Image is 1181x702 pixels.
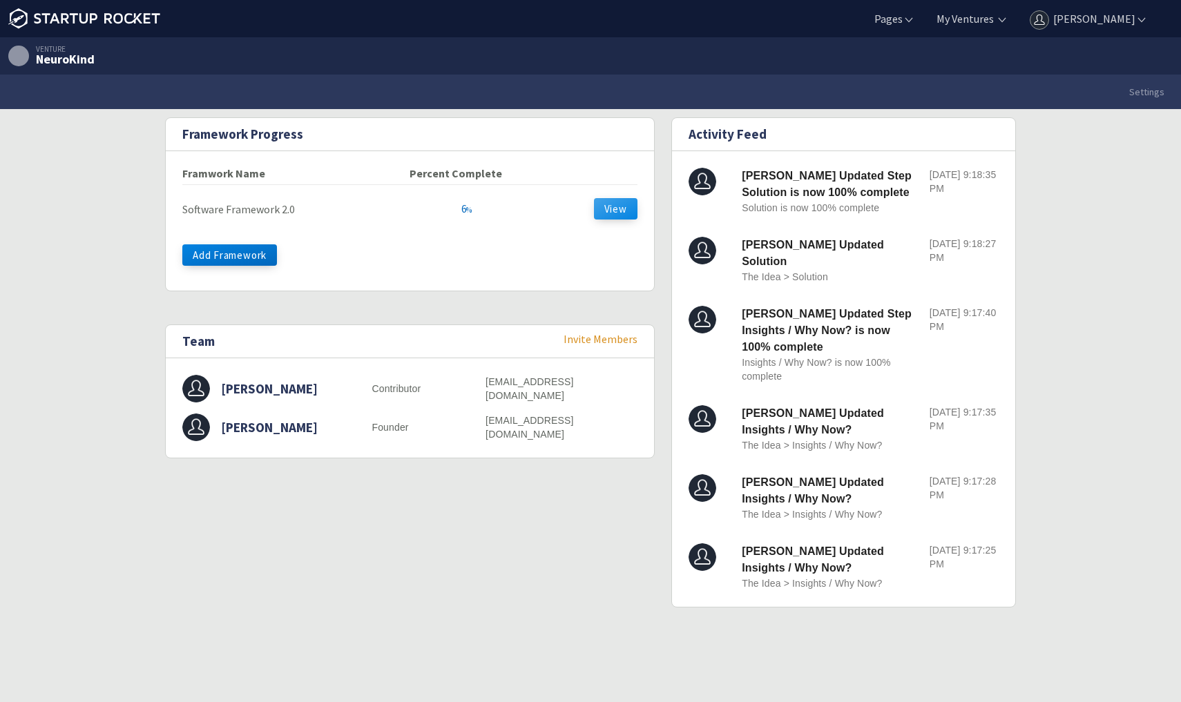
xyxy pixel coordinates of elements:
a: Add Framework [182,244,637,274]
a: Settings [1113,75,1181,109]
a: My Ventures [934,11,994,26]
h3: [PERSON_NAME] [221,419,318,436]
p: [DATE] 9:18:27 PM [930,237,999,264]
img: User Name [182,413,210,441]
strong: [PERSON_NAME] Updated Insights / Why Now? [742,545,884,574]
div: NeuroKind [36,53,95,66]
a: Pages [872,11,915,26]
p: [DATE] 9:17:25 PM [930,543,999,571]
p: The Idea > Insights / Why Now? [742,576,918,590]
p: The Idea > Insights / Why Now? [742,438,918,452]
p: [DATE] 9:17:28 PM [930,474,999,502]
p: [DATE] 9:18:35 PM [930,168,999,195]
p: [EMAIL_ADDRESS][DOMAIN_NAME] [486,413,637,441]
p: The Idea > Insights / Why Now? [742,507,918,521]
strong: [PERSON_NAME] Updated Insights / Why Now? [742,407,884,436]
div: Venture [8,46,95,53]
p: [EMAIL_ADDRESS][DOMAIN_NAME] [486,375,637,402]
img: Mir Faisal Talpur [689,474,716,502]
h2: Activity Feed [689,126,767,142]
h2: Team [182,333,215,349]
strong: [PERSON_NAME] Updated Step Insights / Why Now? is now 100% complete [742,308,912,353]
div: Software Framework 2.0 [182,204,410,215]
strong: [PERSON_NAME] Updated Step Solution is now 100% complete [742,170,912,198]
img: Mir Faisal Talpur [689,237,716,264]
p: [DATE] 9:17:40 PM [930,306,999,333]
h3: [PERSON_NAME] [221,380,318,398]
a: [PERSON_NAME] [1027,11,1148,26]
h2: Framework Progress [182,126,303,142]
p: [DATE] 9:17:35 PM [930,405,999,433]
a: View [594,201,637,215]
div: 6 [461,204,472,214]
p: Solution is now 100% complete [742,201,918,215]
strong: Percent Complete [410,166,502,180]
p: Insights / Why Now? is now 100% complete [742,355,918,383]
p: Founder [372,420,486,434]
a: Venture NeuroKind [8,46,95,66]
p: The Idea > Solution [742,270,918,284]
span: % [466,205,472,215]
img: Mir Faisal Talpur [689,543,716,571]
img: Mir Faisal Talpur [689,405,716,433]
strong: [PERSON_NAME] Updated Insights / Why Now? [742,476,884,505]
button: View [594,198,637,220]
strong: [PERSON_NAME] Updated Solution [742,239,884,267]
a: Invite Members [564,332,637,346]
img: User Name [182,375,210,402]
p: Contributor [372,382,486,396]
button: Add Framework [182,244,277,266]
img: Mir Faisal Talpur [689,306,716,333]
strong: Framwork Name [182,166,265,180]
img: Mir Faisal Talpur [689,168,716,195]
